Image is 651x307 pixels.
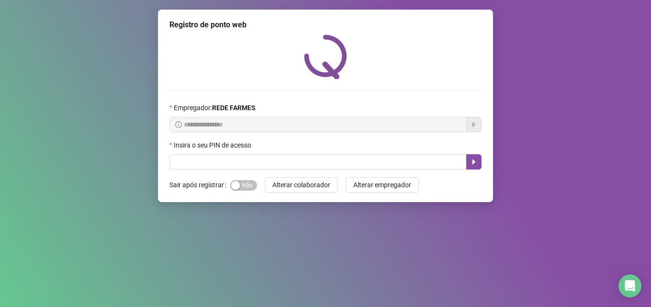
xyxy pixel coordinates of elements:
[212,104,256,112] strong: REDE FARMES
[169,140,258,150] label: Insira o seu PIN de acesso
[272,180,330,190] span: Alterar colaborador
[169,177,230,193] label: Sair após registrar
[353,180,411,190] span: Alterar empregador
[618,274,641,297] div: Open Intercom Messenger
[470,158,478,166] span: caret-right
[304,34,347,79] img: QRPoint
[265,177,338,193] button: Alterar colaborador
[346,177,419,193] button: Alterar empregador
[174,102,256,113] span: Empregador :
[169,19,482,31] div: Registro de ponto web
[175,121,182,128] span: info-circle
